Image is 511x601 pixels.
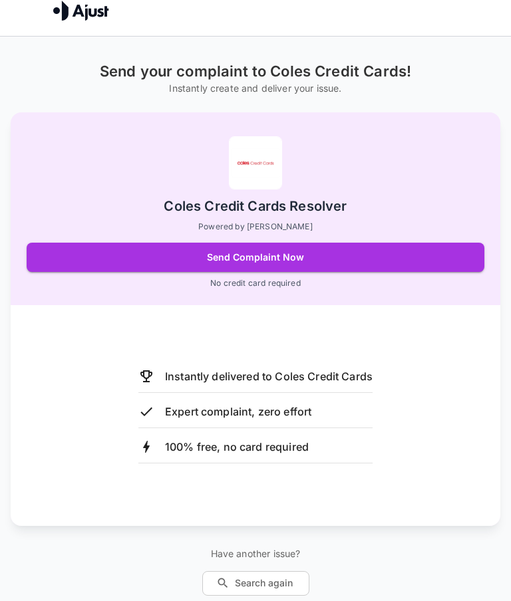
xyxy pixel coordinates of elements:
p: Instantly delivered to Coles Credit Cards [165,368,373,384]
button: Send Complaint Now [27,243,484,272]
button: Search again [202,571,309,596]
img: Coles Credit Cards [229,136,282,189]
h2: Coles Credit Cards Resolver [164,197,347,215]
p: Have another issue? [202,547,309,560]
h1: Send your complaint to Coles Credit Cards! [100,63,411,80]
p: Expert complaint, zero effort [165,404,311,420]
h6: Instantly create and deliver your issue. [100,80,411,97]
p: 100% free, no card required [165,439,309,455]
p: Powered by [PERSON_NAME] [198,221,313,232]
p: No credit card required [210,277,300,289]
img: Ajust [53,1,109,21]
